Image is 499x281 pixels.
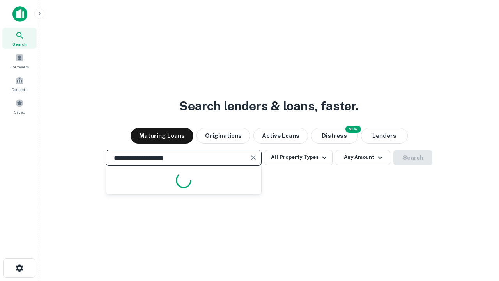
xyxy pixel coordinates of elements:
a: Search [2,28,37,49]
span: Contacts [12,86,27,92]
button: Lenders [361,128,408,144]
button: Active Loans [253,128,308,144]
button: Search distressed loans with lien and other non-mortgage details. [311,128,358,144]
span: Borrowers [10,64,29,70]
span: Search [12,41,27,47]
iframe: Chat Widget [460,219,499,256]
h3: Search lenders & loans, faster. [179,97,359,116]
a: Contacts [2,73,37,94]
div: NEW [345,126,361,133]
a: Borrowers [2,50,37,71]
button: Clear [248,152,259,163]
button: Originations [196,128,250,144]
button: All Property Types [265,150,333,165]
button: Any Amount [336,150,390,165]
span: Saved [14,109,25,115]
a: Saved [2,96,37,117]
img: capitalize-icon.png [12,6,27,22]
button: Maturing Loans [131,128,193,144]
